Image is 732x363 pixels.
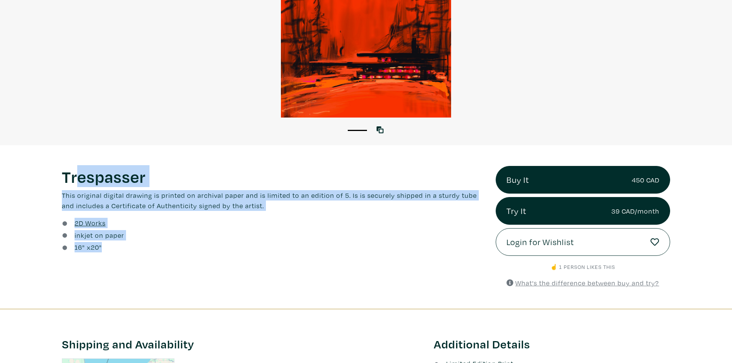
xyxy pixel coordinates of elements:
p: ☝️ 1 person likes this [496,263,670,271]
h1: Trespasser [62,166,484,187]
small: 39 CAD/month [611,206,659,216]
a: 2D Works [75,218,106,228]
span: Login for Wishlist [506,235,574,249]
span: 20 [91,243,99,252]
a: Login for Wishlist [496,228,670,256]
div: " x " [75,242,102,252]
h3: Shipping and Availability [62,337,422,351]
span: 16 [75,243,82,252]
h3: Additional Details [434,337,670,351]
p: This original digital drawing is printed on archival paper and is limited to an edition of 5. Is ... [62,190,484,211]
u: What's the difference between buy and try? [515,278,659,287]
a: Buy It450 CAD [496,166,670,194]
u: 2D Works [75,219,106,227]
a: Try It39 CAD/month [496,197,670,225]
button: 1 of 1 [348,130,367,131]
small: 450 CAD [632,175,659,185]
a: inkjet on paper [75,230,124,240]
a: What's the difference between buy and try? [506,278,659,287]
